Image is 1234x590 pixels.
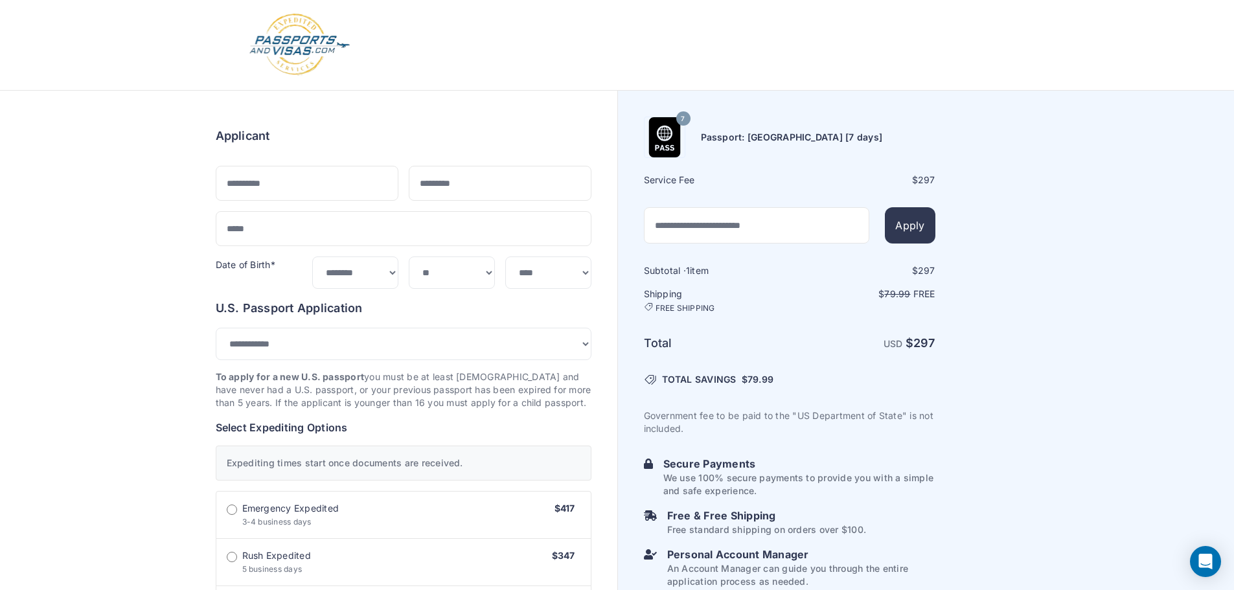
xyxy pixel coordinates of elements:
p: An Account Manager can guide you through the entire application process as needed. [667,562,935,588]
h6: Service Fee [644,174,788,187]
div: $ [791,264,935,277]
span: $417 [554,503,575,514]
p: Free standard shipping on orders over $100. [667,523,866,536]
strong: To apply for a new U.S. passport [216,371,365,382]
span: 7 [681,111,685,128]
h6: Secure Payments [663,456,935,471]
span: 5 business days [242,564,303,574]
span: $347 [552,550,575,561]
h6: Personal Account Manager [667,547,935,562]
span: 79.99 [748,374,773,385]
p: $ [791,288,935,301]
span: 297 [918,174,935,185]
span: Free [913,288,935,299]
span: TOTAL SAVINGS [662,373,737,386]
span: $ [742,373,773,386]
span: Emergency Expedited [242,502,339,515]
p: We use 100% secure payments to provide you with a simple and safe experience. [663,471,935,497]
p: Government fee to be paid to the "US Department of State" is not included. [644,409,935,435]
img: Product Name [645,117,685,157]
h6: Free & Free Shipping [667,508,866,523]
label: Date of Birth* [216,259,275,270]
h6: Subtotal · item [644,264,788,277]
div: Expediting times start once documents are received. [216,446,591,481]
h6: Select Expediting Options [216,420,591,435]
span: 297 [918,265,935,276]
div: $ [791,174,935,187]
span: 1 [686,265,690,276]
h6: Applicant [216,127,270,145]
span: Rush Expedited [242,549,311,562]
p: you must be at least [DEMOGRAPHIC_DATA] and have never had a U.S. passport, or your previous pass... [216,370,591,409]
div: Open Intercom Messenger [1190,546,1221,577]
h6: Total [644,334,788,352]
span: FREE SHIPPING [656,303,715,313]
span: USD [884,338,903,349]
span: 79.99 [884,288,910,299]
span: 297 [913,336,935,350]
h6: U.S. Passport Application [216,299,591,317]
strong: $ [906,336,935,350]
button: Apply [885,207,935,244]
span: 3-4 business days [242,517,312,527]
img: Logo [248,13,351,77]
h6: Shipping [644,288,788,313]
h6: Passport: [GEOGRAPHIC_DATA] [7 days] [701,131,883,144]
